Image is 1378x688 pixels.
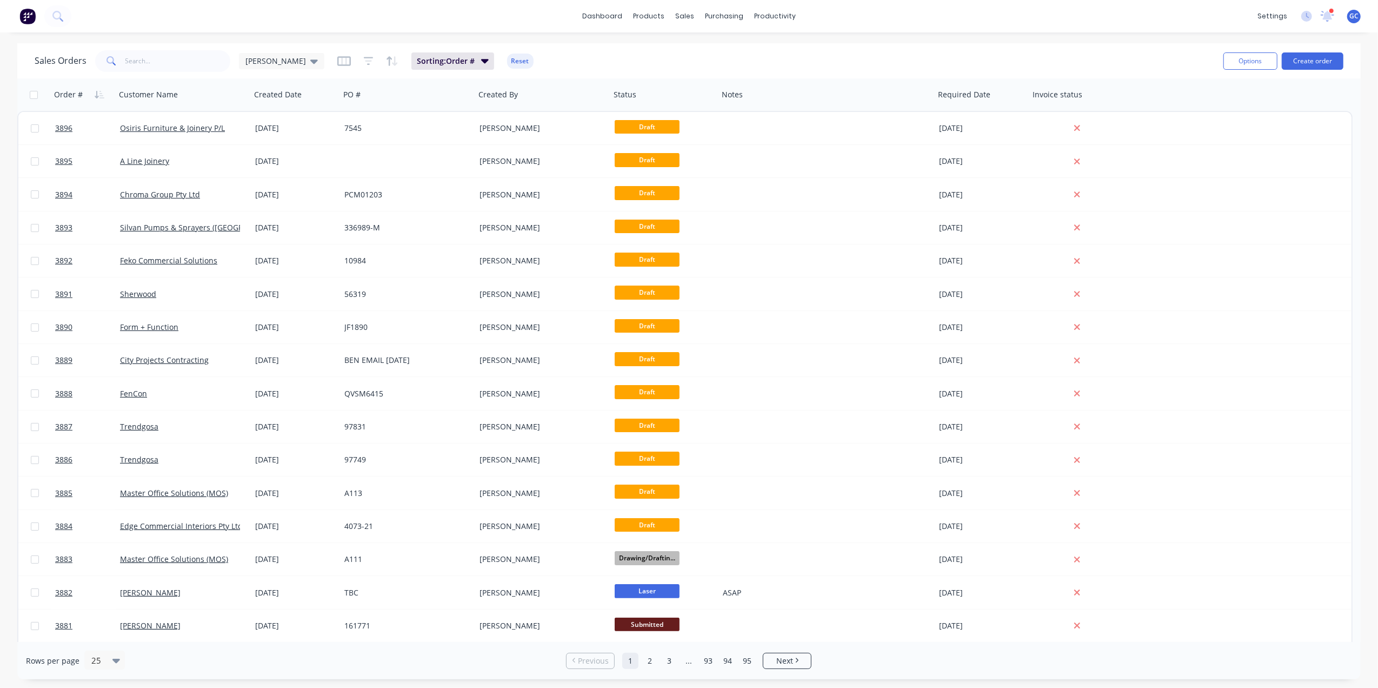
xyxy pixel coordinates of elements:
span: 3891 [55,289,72,300]
a: FenCon [120,388,147,399]
div: [DATE] [255,521,336,532]
span: 3889 [55,355,72,366]
div: PCM01203 [344,189,464,200]
div: 161771 [344,620,464,631]
div: [PERSON_NAME] [480,587,600,598]
div: [DATE] [255,488,336,499]
div: [DATE] [255,355,336,366]
div: [PERSON_NAME] [480,421,600,432]
div: A111 [344,554,464,565]
div: Customer Name [119,89,178,100]
a: 3889 [55,344,120,376]
span: Submitted [615,618,680,631]
div: [DATE] [939,620,1025,631]
div: Status [614,89,636,100]
div: [DATE] [255,388,336,399]
div: Notes [722,89,743,100]
span: [PERSON_NAME] [245,55,306,67]
div: [DATE] [939,554,1025,565]
a: Page 2 [642,653,658,669]
div: [DATE] [939,123,1025,134]
span: Drawing/Draftin... [615,551,680,565]
a: 3886 [55,444,120,476]
div: 4073-21 [344,521,464,532]
div: 97831 [344,421,464,432]
span: 3890 [55,322,72,333]
div: [DATE] [939,255,1025,266]
div: [PERSON_NAME] [480,189,600,200]
a: [PERSON_NAME] [120,587,181,598]
span: 3884 [55,521,72,532]
div: Created Date [254,89,302,100]
span: Draft [615,452,680,465]
div: [DATE] [255,156,336,167]
div: A113 [344,488,464,499]
span: 3882 [55,587,72,598]
ul: Pagination [562,653,816,669]
div: 336989-M [344,222,464,233]
span: Draft [615,253,680,266]
span: 3895 [55,156,72,167]
img: Factory [19,8,36,24]
div: Created By [478,89,518,100]
div: [PERSON_NAME] [480,289,600,300]
div: [DATE] [939,222,1025,233]
div: [DATE] [255,454,336,465]
a: Page 93 [700,653,716,669]
a: Page 94 [720,653,736,669]
span: 3896 [55,123,72,134]
a: 3890 [55,311,120,343]
div: [PERSON_NAME] [480,156,600,167]
span: Next [776,656,793,666]
div: settings [1252,8,1293,24]
a: 3882 [55,577,120,609]
a: Chroma Group Pty Ltd [120,189,200,200]
div: [DATE] [939,454,1025,465]
div: [PERSON_NAME] [480,255,600,266]
span: Draft [615,352,680,366]
div: [DATE] [939,421,1025,432]
span: 3892 [55,255,72,266]
div: products [628,8,670,24]
span: Previous [578,656,609,666]
div: [DATE] [255,289,336,300]
div: [DATE] [939,388,1025,399]
div: [DATE] [255,322,336,333]
div: [PERSON_NAME] [480,454,600,465]
span: 3894 [55,189,72,200]
span: 3888 [55,388,72,399]
span: 3887 [55,421,72,432]
div: [PERSON_NAME] [480,322,600,333]
div: QVSM6415 [344,388,464,399]
a: Page 1 is your current page [622,653,638,669]
a: Trendgosa [120,454,158,465]
a: 3888 [55,378,120,410]
div: [DATE] [939,587,1025,598]
a: Master Office Solutions (MOS) [120,488,228,498]
span: Draft [615,385,680,399]
div: purchasing [700,8,749,24]
a: 3881 [55,610,120,642]
a: Edge Commercial Interiors Pty Ltd [120,521,243,531]
div: 56319 [344,289,464,300]
div: productivity [749,8,801,24]
a: 3894 [55,178,120,211]
a: A Line Joinery [120,156,169,166]
button: Sorting:Order # [411,52,494,70]
div: BEN EMAIL [DATE] [344,355,464,366]
div: 97749 [344,454,464,465]
div: Required Date [938,89,990,100]
span: 3881 [55,620,72,631]
div: [PERSON_NAME] [480,488,600,499]
a: 3892 [55,244,120,277]
input: Search... [125,50,231,72]
div: [PERSON_NAME] [480,388,600,399]
div: [PERSON_NAME] [480,355,600,366]
div: [DATE] [255,587,336,598]
span: 3883 [55,554,72,565]
span: GC [1349,11,1359,21]
a: 3884 [55,510,120,543]
span: Draft [615,485,680,498]
div: [DATE] [939,322,1025,333]
div: Order # [54,89,83,100]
